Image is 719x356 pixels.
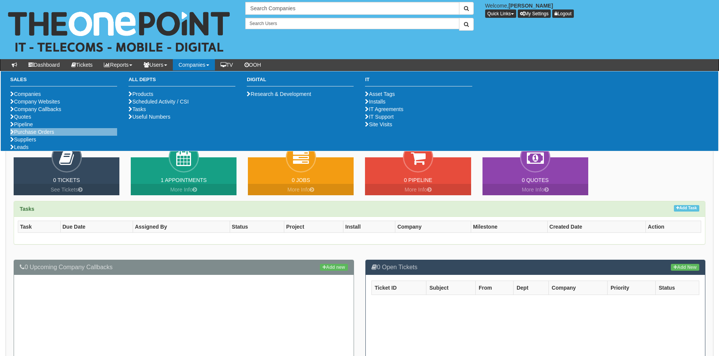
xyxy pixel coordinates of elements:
[239,59,267,71] a: OOH
[365,184,471,195] a: More Info
[128,114,170,120] a: Useful Numbers
[20,264,348,271] h3: 0 Upcoming Company Callbacks
[247,91,311,97] a: Research & Development
[548,281,607,295] th: Company
[53,177,80,183] a: 0 Tickets
[371,264,700,271] h3: 0 Open Tickets
[365,99,385,105] a: Installs
[10,91,41,97] a: Companies
[247,77,354,86] h3: Digital
[284,221,343,233] th: Project
[161,177,207,183] a: 1 Appointments
[138,59,173,71] a: Users
[10,121,33,127] a: Pipeline
[547,221,646,233] th: Created Date
[426,281,475,295] th: Subject
[10,144,28,150] a: Leads
[230,221,284,233] th: Status
[522,177,549,183] a: 0 Quotes
[10,106,61,112] a: Company Callbacks
[552,9,574,18] a: Logout
[215,59,239,71] a: TV
[60,221,133,233] th: Due Date
[173,59,215,71] a: Companies
[365,91,395,97] a: Asset Tags
[20,206,34,212] strong: Tasks
[131,184,237,195] a: More Info
[646,221,701,233] th: Action
[607,281,655,295] th: Priority
[404,177,432,183] a: 0 Pipeline
[10,77,117,86] h3: Sales
[482,184,588,195] a: More Info
[245,18,459,29] input: Search Users
[320,264,348,271] a: Add new
[18,221,61,233] th: Task
[98,59,138,71] a: Reports
[674,205,699,212] a: Add Task
[10,114,31,120] a: Quotes
[10,129,54,135] a: Purchase Orders
[23,59,66,71] a: Dashboard
[509,3,553,9] b: [PERSON_NAME]
[485,9,516,18] button: Quick Links
[365,106,403,112] a: IT Agreements
[513,281,548,295] th: Dept
[343,221,395,233] th: Install
[655,281,699,295] th: Status
[371,281,426,295] th: Ticket ID
[292,177,310,183] a: 0 Jobs
[671,264,699,271] a: Add New
[395,221,471,233] th: Company
[248,184,354,195] a: More Info
[10,99,60,105] a: Company Websites
[128,77,235,86] h3: All Depts
[245,2,459,15] input: Search Companies
[475,281,513,295] th: From
[10,136,36,143] a: Suppliers
[128,106,146,112] a: Tasks
[133,221,230,233] th: Assigned By
[479,2,719,18] div: Welcome,
[518,9,551,18] a: My Settings
[365,77,472,86] h3: IT
[128,99,189,105] a: Scheduled Activity / CSI
[365,121,392,127] a: Site Visits
[66,59,99,71] a: Tickets
[14,184,119,195] a: See Tickets
[128,91,153,97] a: Products
[471,221,547,233] th: Milestone
[365,114,393,120] a: IT Support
